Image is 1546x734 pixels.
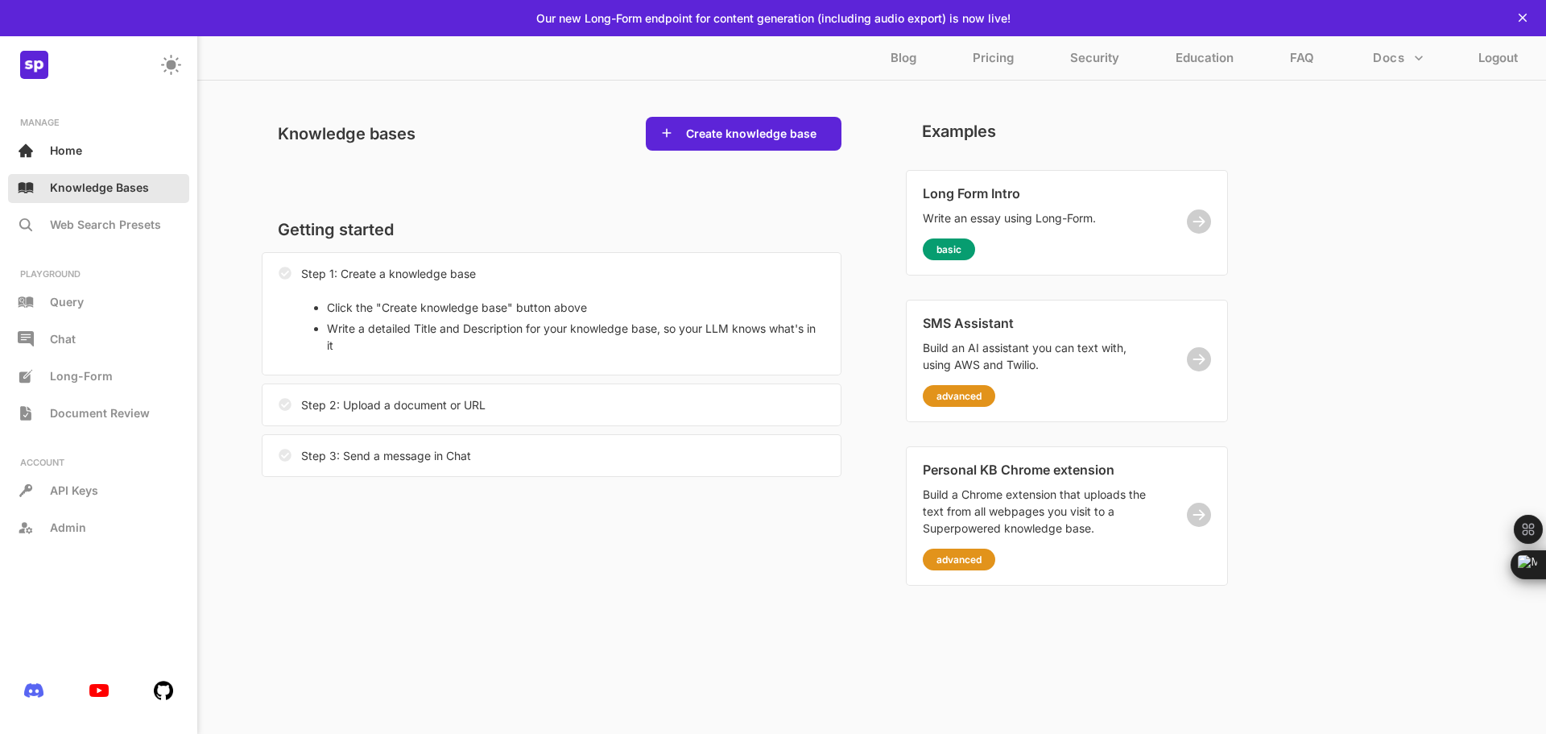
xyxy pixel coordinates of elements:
p: Chat [50,332,76,346]
p: Security [1070,50,1119,73]
p: SMS Assistant [923,315,1147,331]
p: Build a Chrome extension that uploads the text from all webpages you visit to a Superpowered know... [923,486,1147,537]
p: Personal KB Chrome extension [923,462,1147,478]
p: Pricing [973,50,1014,73]
p: Home [50,143,82,157]
p: Examples [906,117,1012,146]
img: N39bNTixw8P4fi+M93mRMZHgAAAAASUVORK5CYII= [89,684,109,698]
p: Logout [1478,50,1518,73]
p: Query [50,295,84,309]
img: z8lAhOqrsAAAAASUVORK5CYII= [20,51,48,79]
p: API Keys [50,483,98,497]
p: advanced [936,554,982,566]
p: Write an essay using Long-Form. [923,209,1147,226]
p: Knowledge Bases [50,180,149,194]
img: 6MBzwQAAAABJRU5ErkJggg== [154,681,173,700]
p: Build an AI assistant you can text with, using AWS and Twilio. [923,339,1147,373]
li: Write a detailed Title and Description for your knowledge base, so your LLM knows what's in it [327,320,825,354]
p: PLAYGROUND [8,268,189,280]
p: MANAGE [8,117,189,128]
p: Our new Long-Form endpoint for content generation (including audio export) is now live! [536,11,1011,25]
span: Long-Form [50,369,113,383]
p: ACCOUNT [8,457,189,468]
p: advanced [936,390,982,402]
li: Click the "Create knowledge base" button above [327,299,825,316]
span: Document Review [50,406,150,420]
p: Education [1176,50,1234,73]
p: Step 1: Create a knowledge base [301,265,476,282]
p: Getting started [262,215,841,244]
button: more [1366,43,1430,73]
img: bnu8aOQAAAABJRU5ErkJggg== [24,683,43,698]
p: Long Form Intro [923,185,1147,201]
p: Web Search Presets [50,218,161,231]
p: Knowledge bases [262,119,432,148]
p: Admin [50,520,86,534]
p: basic [936,243,961,255]
p: Blog [891,50,916,73]
button: Create knowledge base [681,126,821,142]
p: Step 3: Send a message in Chat [301,447,471,464]
p: FAQ [1290,50,1314,73]
p: Step 2: Upload a document or URL [301,396,486,413]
